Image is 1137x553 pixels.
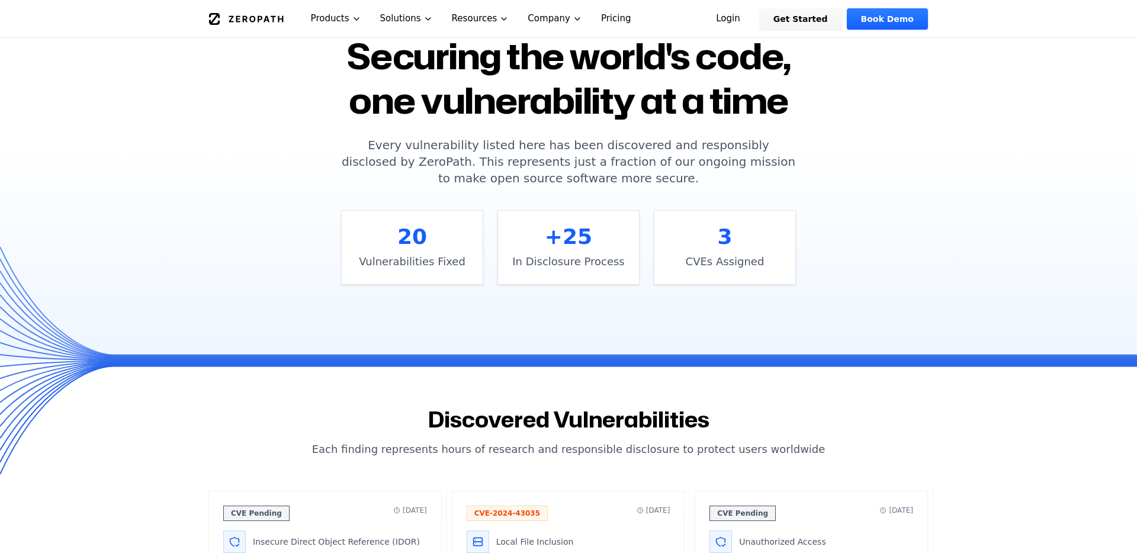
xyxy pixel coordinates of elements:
div: +25 [512,225,625,249]
span: [DATE] [393,506,427,515]
a: Book Demo [847,8,928,30]
span: [DATE] [879,506,913,515]
span: CVE-2024-43035 [467,506,548,521]
span: Unauthorized Access [739,536,826,548]
span: Local File Inclusion [496,536,574,548]
div: 20 [356,225,468,249]
div: 3 [669,225,781,249]
a: Get Started [759,8,842,30]
h2: Discovered Vulnerabilities [204,408,933,432]
p: Vulnerabilities Fixed [356,253,468,270]
span: CVE Pending [223,506,290,521]
h1: Securing the world's code, one vulnerability at a time [341,34,796,123]
a: Login [702,8,754,30]
span: CVE Pending [709,506,776,521]
span: Insecure Direct Object Reference (IDOR) [253,536,420,548]
p: Each finding represents hours of research and responsible disclosure to protect users worldwide [204,441,933,458]
span: [DATE] [637,506,670,515]
p: Every vulnerability listed here has been discovered and responsibly disclosed by ZeroPath. This r... [341,137,796,187]
p: In Disclosure Process [512,253,625,270]
p: CVEs Assigned [669,253,781,270]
